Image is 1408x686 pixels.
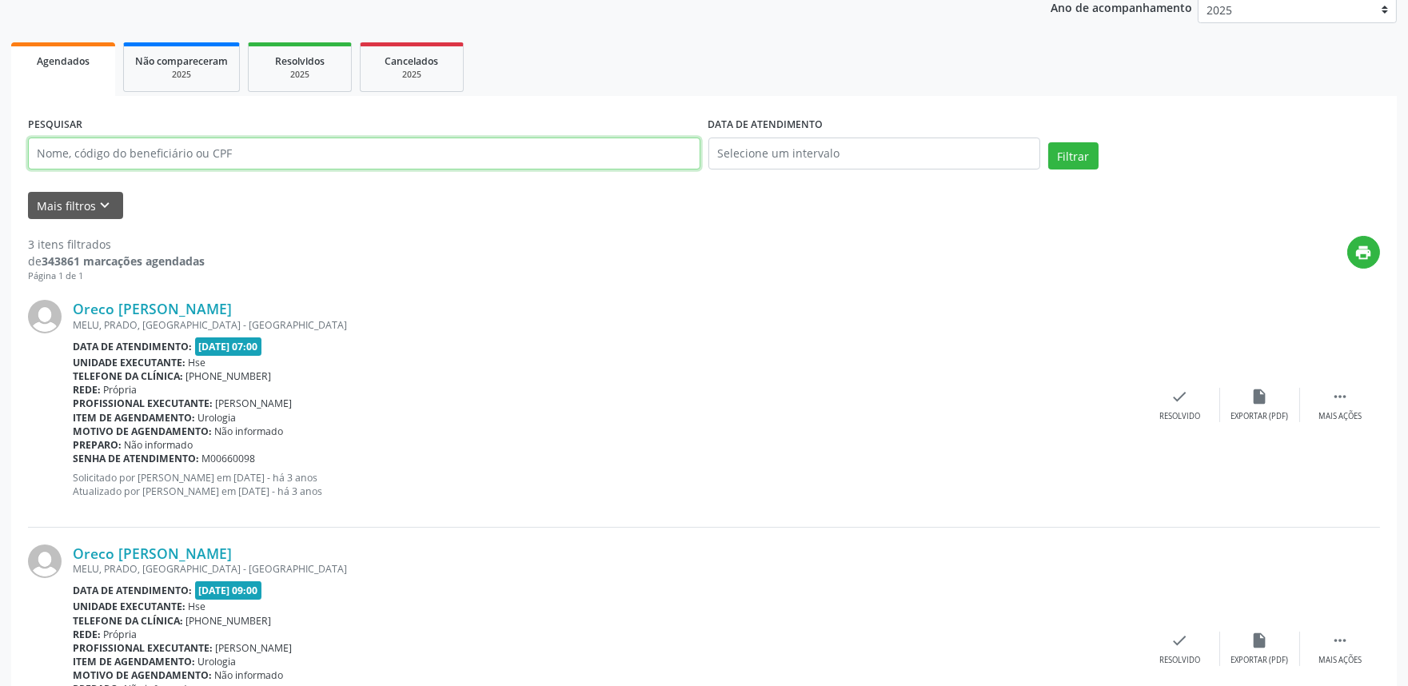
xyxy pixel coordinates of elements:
[28,269,205,283] div: Página 1 de 1
[135,54,228,68] span: Não compareceram
[385,54,439,68] span: Cancelados
[73,397,213,410] b: Profissional executante:
[1251,632,1269,649] i: insert_drive_file
[28,544,62,578] img: img
[1318,411,1362,422] div: Mais ações
[186,614,272,628] span: [PHONE_NUMBER]
[216,641,293,655] span: [PERSON_NAME]
[125,438,193,452] span: Não informado
[708,138,1040,170] input: Selecione um intervalo
[198,655,237,668] span: Urologia
[73,340,192,353] b: Data de atendimento:
[73,452,199,465] b: Senha de atendimento:
[195,581,262,600] span: [DATE] 09:00
[73,369,183,383] b: Telefone da clínica:
[1159,411,1200,422] div: Resolvido
[73,471,1140,498] p: Solicitado por [PERSON_NAME] em [DATE] - há 3 anos Atualizado por [PERSON_NAME] em [DATE] - há 3 ...
[28,300,62,333] img: img
[1048,142,1099,170] button: Filtrar
[708,113,824,138] label: DATA DE ATENDIMENTO
[73,668,212,682] b: Motivo de agendamento:
[215,668,284,682] span: Não informado
[1231,655,1289,666] div: Exportar (PDF)
[73,318,1140,332] div: MELU, PRADO, [GEOGRAPHIC_DATA] - [GEOGRAPHIC_DATA]
[73,600,185,613] b: Unidade executante:
[1331,388,1349,405] i: 
[186,369,272,383] span: [PHONE_NUMBER]
[73,383,101,397] b: Rede:
[1171,632,1189,649] i: check
[216,397,293,410] span: [PERSON_NAME]
[1231,411,1289,422] div: Exportar (PDF)
[372,69,452,81] div: 2025
[215,425,284,438] span: Não informado
[1159,655,1200,666] div: Resolvido
[28,113,82,138] label: PESQUISAR
[73,628,101,641] b: Rede:
[198,411,237,425] span: Urologia
[73,614,183,628] b: Telefone da clínica:
[1355,244,1373,261] i: print
[1318,655,1362,666] div: Mais ações
[73,425,212,438] b: Motivo de agendamento:
[73,641,213,655] b: Profissional executante:
[42,253,205,269] strong: 343861 marcações agendadas
[73,411,195,425] b: Item de agendamento:
[195,337,262,356] span: [DATE] 07:00
[73,356,185,369] b: Unidade executante:
[1251,388,1269,405] i: insert_drive_file
[73,438,122,452] b: Preparo:
[260,69,340,81] div: 2025
[28,253,205,269] div: de
[28,138,700,170] input: Nome, código do beneficiário ou CPF
[189,356,206,369] span: Hse
[202,452,256,465] span: M00660098
[73,562,1140,576] div: MELU, PRADO, [GEOGRAPHIC_DATA] - [GEOGRAPHIC_DATA]
[73,544,232,562] a: Oreco [PERSON_NAME]
[1331,632,1349,649] i: 
[135,69,228,81] div: 2025
[104,383,138,397] span: Própria
[73,655,195,668] b: Item de agendamento:
[73,584,192,597] b: Data de atendimento:
[73,300,232,317] a: Oreco [PERSON_NAME]
[28,236,205,253] div: 3 itens filtrados
[1347,236,1380,269] button: print
[275,54,325,68] span: Resolvidos
[28,192,123,220] button: Mais filtroskeyboard_arrow_down
[1171,388,1189,405] i: check
[97,197,114,214] i: keyboard_arrow_down
[189,600,206,613] span: Hse
[104,628,138,641] span: Própria
[37,54,90,68] span: Agendados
